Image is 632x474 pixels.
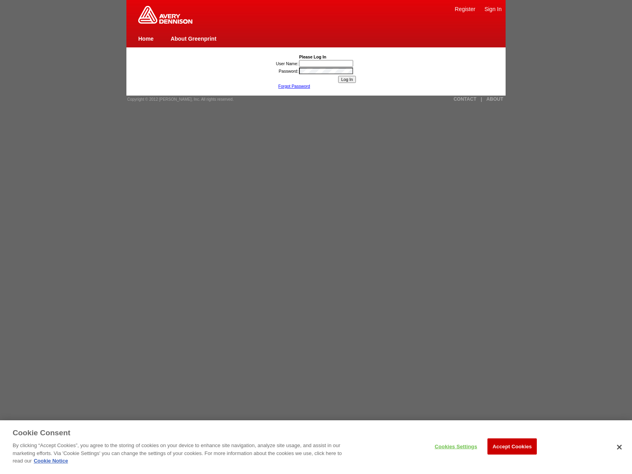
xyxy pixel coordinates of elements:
[276,61,299,66] label: User Name:
[338,76,356,83] input: Log In
[13,428,70,438] h3: Cookie Consent
[278,84,310,88] a: Forgot Password
[299,55,326,59] b: Please Log In
[279,69,299,73] label: Password:
[431,438,481,454] button: Cookies Settings
[13,442,348,465] p: By clicking “Accept Cookies”, you agree to the storing of cookies on your device to enhance site ...
[455,6,475,12] a: Register
[484,6,502,12] a: Sign In
[171,36,216,42] a: About Greenprint
[138,6,192,24] img: Home
[486,96,503,102] a: ABOUT
[611,438,628,456] button: Close
[138,36,154,42] a: Home
[127,97,234,102] span: Copyright © 2012 [PERSON_NAME], Inc. All rights reserved.
[138,20,192,24] a: Greenprint
[487,438,537,455] button: Accept Cookies
[34,458,68,464] a: Cookie Notice
[453,96,476,102] a: CONTACT
[481,96,482,102] a: |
